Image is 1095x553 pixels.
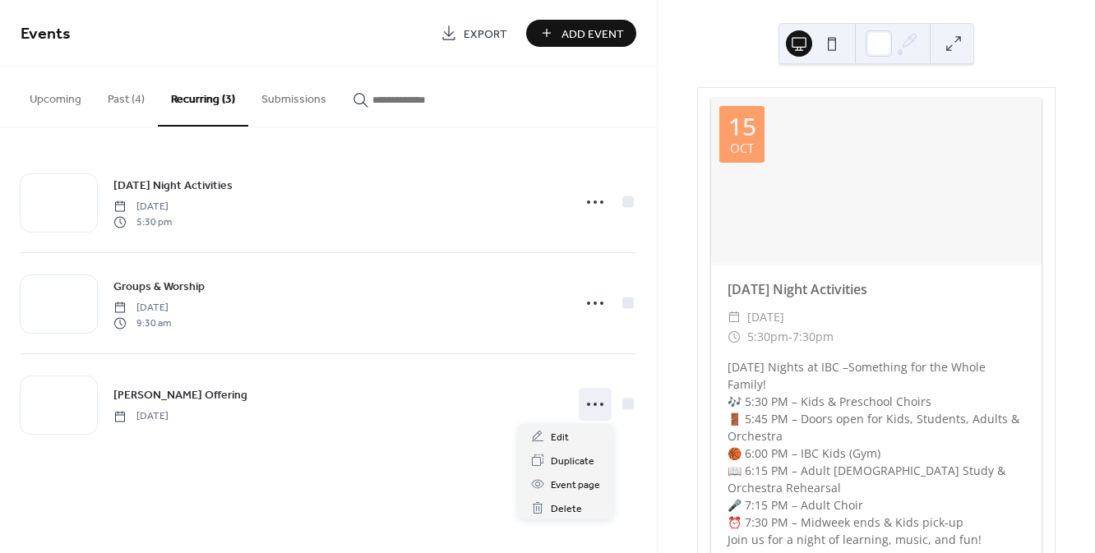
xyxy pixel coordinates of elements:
[730,142,754,154] div: Oct
[792,327,834,347] span: 7:30pm
[113,301,171,316] span: [DATE]
[747,327,788,347] span: 5:30pm
[788,327,792,347] span: -
[464,25,507,43] span: Export
[113,277,205,296] a: Groups & Worship
[21,18,71,50] span: Events
[113,200,172,214] span: [DATE]
[158,67,248,127] button: Recurring (3)
[248,67,340,125] button: Submissions
[113,279,205,296] span: Groups & Worship
[551,429,569,446] span: Edit
[113,409,169,424] span: [DATE]
[113,176,233,195] a: [DATE] Night Activities
[113,387,247,404] span: [PERSON_NAME] Offering
[551,477,600,494] span: Event page
[551,453,594,470] span: Duplicate
[711,279,1042,299] div: [DATE] Night Activities
[113,177,233,195] span: [DATE] Night Activities
[747,307,784,327] span: [DATE]
[113,316,171,330] span: 9:30 am
[728,327,741,347] div: ​
[728,114,756,139] div: 15
[95,67,158,125] button: Past (4)
[113,385,247,404] a: [PERSON_NAME] Offering
[526,20,636,47] button: Add Event
[113,214,172,229] span: 5:30 pm
[728,307,741,327] div: ​
[711,358,1042,548] div: [DATE] Nights at IBC –Something for the Whole Family! 🎶 5:30 PM – Kids & Preschool Choirs 🚪 5:45 ...
[551,500,582,518] span: Delete
[561,25,624,43] span: Add Event
[428,20,520,47] a: Export
[16,67,95,125] button: Upcoming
